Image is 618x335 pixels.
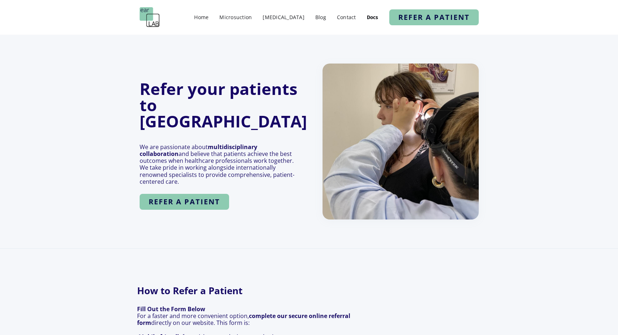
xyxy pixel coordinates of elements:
[149,197,220,206] strong: refer a patient
[398,12,470,22] strong: refer a patient
[140,143,257,158] strong: multidisciplinary collaboration
[140,194,229,210] a: refer a patient
[137,285,349,297] strong: How to Refer a Patient
[333,12,360,22] a: Contact
[140,81,307,129] h1: Refer your patients to [GEOGRAPHIC_DATA]
[190,12,212,22] a: Home
[137,312,350,327] strong: complete our secure online referral form
[259,12,308,22] a: [MEDICAL_DATA]
[137,305,205,313] strong: Fill Out the Form Below
[363,13,382,22] a: Docs
[312,12,330,22] a: Blog
[216,12,255,22] a: Microsuction
[389,9,479,25] a: refer a patient
[140,144,295,185] p: We are passionate about and believe that patients achieve the best outcomes when healthcare profe...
